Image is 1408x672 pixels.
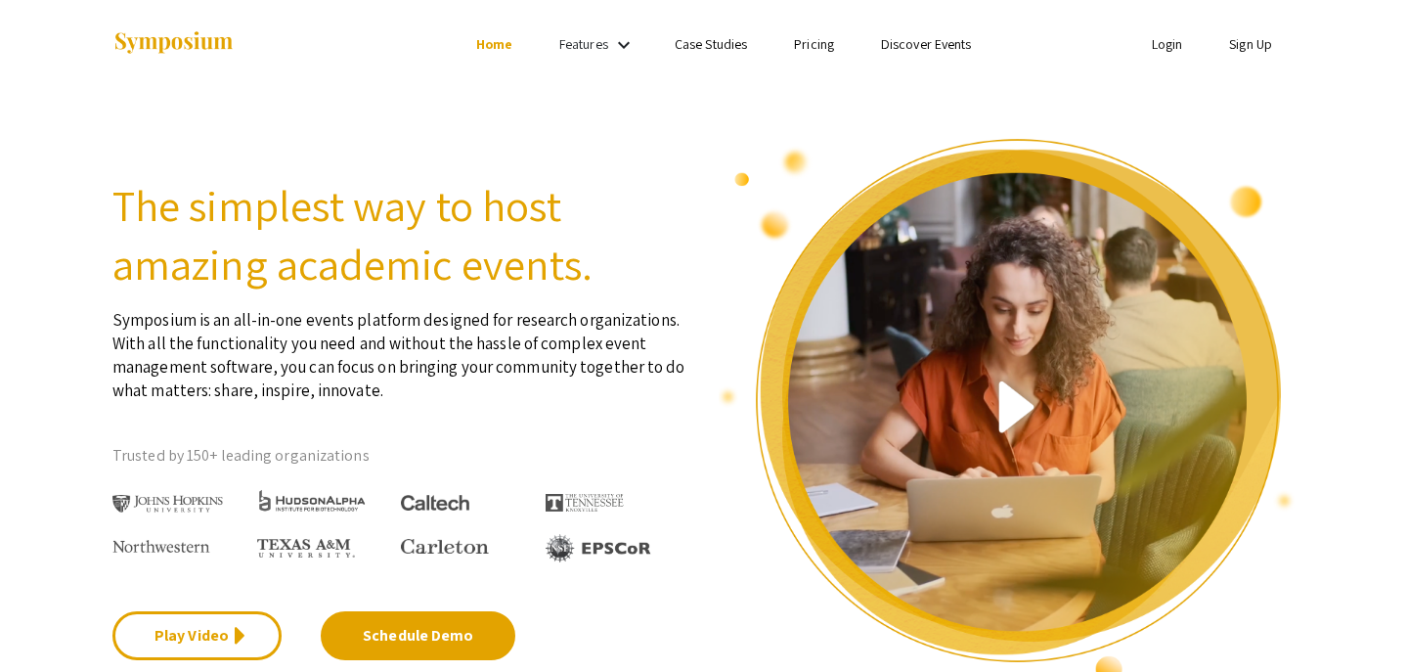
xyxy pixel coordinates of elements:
img: The University of Tennessee [546,494,624,512]
a: Pricing [794,35,834,53]
a: Case Studies [675,35,747,53]
a: Play Video [112,611,282,660]
mat-icon: Expand Features list [612,33,636,57]
img: Texas A&M University [257,539,355,559]
p: Symposium is an all-in-one events platform designed for research organizations. With all the func... [112,293,689,402]
a: Sign Up [1229,35,1272,53]
h2: The simplest way to host amazing academic events. [112,176,689,293]
img: Caltech [401,495,469,512]
iframe: Chat [15,584,83,657]
a: Discover Events [881,35,972,53]
a: Features [559,35,608,53]
img: Northwestern [112,540,210,552]
img: HudsonAlpha [257,489,368,512]
img: Symposium by ForagerOne [112,30,235,57]
p: Trusted by 150+ leading organizations [112,441,689,470]
img: Carleton [401,539,489,555]
a: Home [476,35,512,53]
img: Johns Hopkins University [112,495,223,514]
a: Schedule Demo [321,611,515,660]
a: Login [1152,35,1183,53]
img: EPSCOR [546,534,653,562]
